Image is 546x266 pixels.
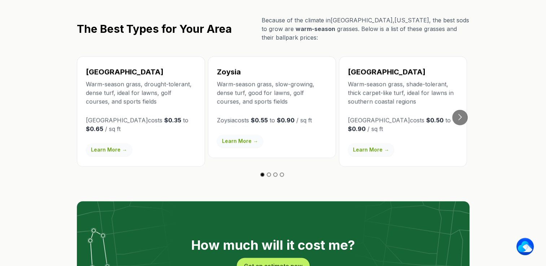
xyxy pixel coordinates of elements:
h3: [GEOGRAPHIC_DATA] [86,67,196,77]
button: Go to next slide [452,110,468,125]
strong: $0.35 [164,116,181,124]
h3: Zoysia [217,67,327,77]
strong: $0.90 [277,116,294,124]
a: Learn More → [217,134,263,147]
strong: $0.65 [86,125,103,132]
strong: $0.55 [251,116,268,124]
p: Warm-season grass, shade-tolerant, thick carpet-like turf, ideal for lawns in southern coastal re... [348,80,458,106]
p: Zoysia costs to / sq ft [217,116,327,124]
button: Go to slide 1 [260,172,265,177]
span: warm-season [296,25,335,32]
h2: The Best Types for Your Area [77,22,232,35]
p: Warm-season grass, slow-growing, dense turf, good for lawns, golf courses, and sports fields [217,80,327,106]
button: Go to slide 3 [273,172,278,177]
a: Learn More → [86,143,132,156]
p: [GEOGRAPHIC_DATA] costs to / sq ft [86,116,196,133]
p: Warm-season grass, drought-tolerant, dense turf, ideal for lawns, golf courses, and sports fields [86,80,196,106]
a: Learn More → [348,143,394,156]
h3: [GEOGRAPHIC_DATA] [348,67,458,77]
p: [GEOGRAPHIC_DATA] costs to / sq ft [348,116,458,133]
p: Because of the climate in [GEOGRAPHIC_DATA] , [US_STATE] , the best sods to grow are grasses. Bel... [262,16,469,42]
button: Go to slide 2 [267,172,271,177]
strong: $0.50 [426,116,444,124]
strong: $0.90 [348,125,366,132]
button: Go to slide 4 [280,172,284,177]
